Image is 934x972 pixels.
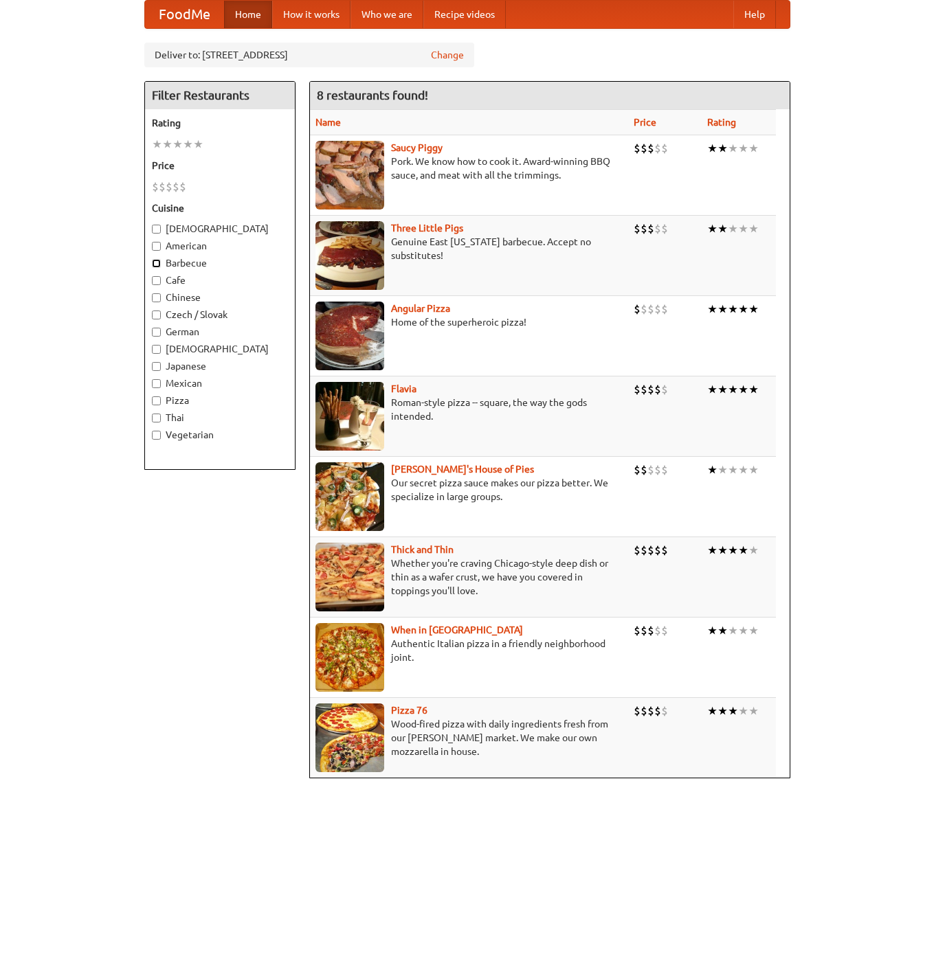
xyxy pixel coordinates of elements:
[641,221,647,236] li: $
[162,137,173,152] li: ★
[391,624,523,635] a: When in [GEOGRAPHIC_DATA]
[707,462,718,477] li: ★
[193,137,203,152] li: ★
[661,543,668,558] li: $
[738,543,748,558] li: ★
[173,137,183,152] li: ★
[224,1,272,28] a: Home
[145,1,224,28] a: FoodMe
[707,221,718,236] li: ★
[647,623,654,638] li: $
[728,302,738,317] li: ★
[728,141,738,156] li: ★
[654,462,661,477] li: $
[315,221,384,290] img: littlepigs.jpg
[317,89,428,102] ng-pluralize: 8 restaurants found!
[152,276,161,285] input: Cafe
[351,1,423,28] a: Who we are
[391,464,534,475] b: [PERSON_NAME]'s House of Pies
[641,623,647,638] li: $
[707,141,718,156] li: ★
[733,1,776,28] a: Help
[152,431,161,440] input: Vegetarian
[748,703,759,719] li: ★
[748,623,759,638] li: ★
[634,141,641,156] li: $
[738,623,748,638] li: ★
[152,362,161,371] input: Japanese
[654,623,661,638] li: $
[152,201,288,215] h5: Cuisine
[641,141,647,156] li: $
[272,1,351,28] a: How it works
[647,382,654,397] li: $
[654,221,661,236] li: $
[166,179,173,194] li: $
[647,141,654,156] li: $
[159,179,166,194] li: $
[748,221,759,236] li: ★
[634,703,641,719] li: $
[707,302,718,317] li: ★
[391,223,463,234] b: Three Little Pigs
[152,325,288,339] label: German
[152,137,162,152] li: ★
[391,383,416,394] b: Flavia
[728,221,738,236] li: ★
[315,637,623,664] p: Authentic Italian pizza in a friendly neighborhood joint.
[315,117,341,128] a: Name
[728,703,738,719] li: ★
[654,302,661,317] li: $
[748,302,759,317] li: ★
[152,411,288,425] label: Thai
[748,382,759,397] li: ★
[718,703,728,719] li: ★
[661,302,668,317] li: $
[315,717,623,758] p: Wood-fired pizza with daily ingredients fresh from our [PERSON_NAME] market. We make our own mozz...
[315,155,623,182] p: Pork. We know how to cook it. Award-winning BBQ sauce, and meat with all the trimmings.
[634,543,641,558] li: $
[738,141,748,156] li: ★
[152,414,161,422] input: Thai
[647,703,654,719] li: $
[748,462,759,477] li: ★
[707,117,736,128] a: Rating
[315,396,623,423] p: Roman-style pizza -- square, the way the gods intended.
[152,293,161,302] input: Chinese
[391,303,450,314] b: Angular Pizza
[315,315,623,329] p: Home of the superheroic pizza!
[391,544,454,555] a: Thick and Thin
[152,159,288,172] h5: Price
[391,705,427,716] a: Pizza 76
[661,623,668,638] li: $
[641,382,647,397] li: $
[152,396,161,405] input: Pizza
[315,703,384,772] img: pizza76.jpg
[654,141,661,156] li: $
[748,141,759,156] li: ★
[315,235,623,262] p: Genuine East [US_STATE] barbecue. Accept no substitutes!
[738,382,748,397] li: ★
[152,116,288,130] h5: Rating
[315,476,623,504] p: Our secret pizza sauce makes our pizza better. We specialize in large groups.
[152,242,161,251] input: American
[707,703,718,719] li: ★
[641,462,647,477] li: $
[647,462,654,477] li: $
[431,48,464,62] a: Change
[728,543,738,558] li: ★
[391,142,443,153] a: Saucy Piggy
[738,221,748,236] li: ★
[718,543,728,558] li: ★
[641,703,647,719] li: $
[152,310,161,319] input: Czech / Slovak
[152,259,161,268] input: Barbecue
[315,141,384,210] img: saucy.jpg
[728,382,738,397] li: ★
[634,302,641,317] li: $
[728,462,738,477] li: ★
[718,141,728,156] li: ★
